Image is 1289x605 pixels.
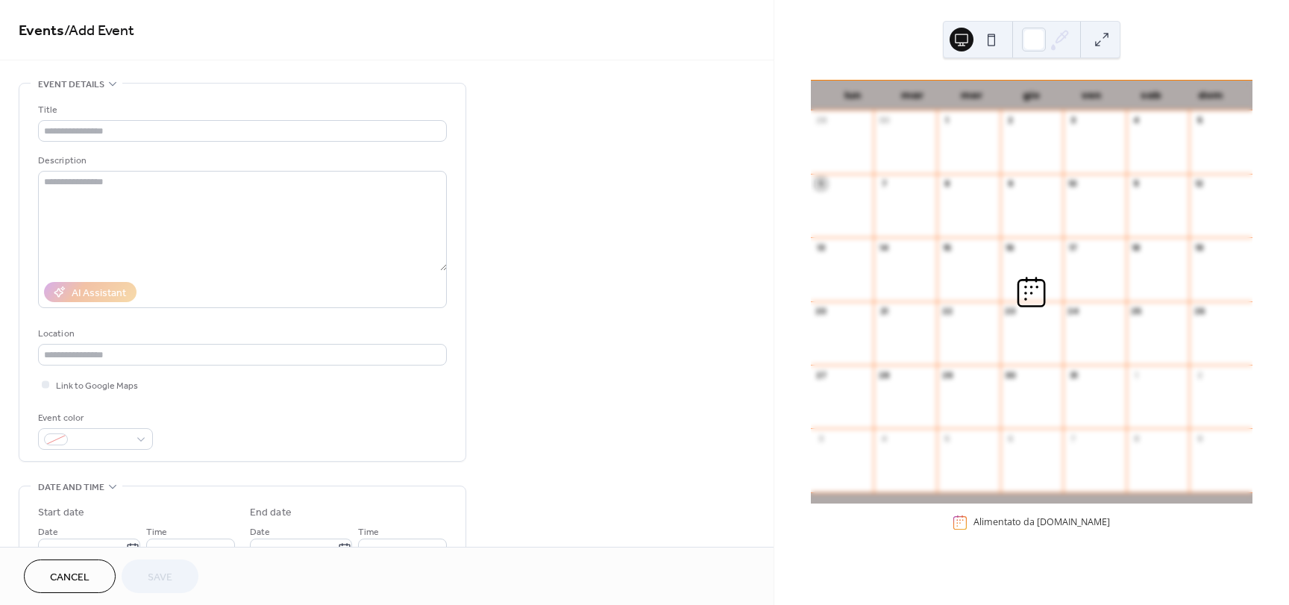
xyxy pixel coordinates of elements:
div: Location [38,326,444,342]
div: 25 [1131,306,1142,317]
span: Date [250,524,270,540]
div: 24 [1067,306,1079,317]
div: 17 [1067,242,1079,253]
div: 9 [1194,433,1205,444]
div: End date [250,505,292,521]
div: mar [882,81,942,110]
span: Time [358,524,379,540]
div: 27 [815,369,827,380]
div: 6 [815,178,827,189]
div: 3 [1067,115,1079,126]
span: Date and time [38,480,104,495]
div: Alimentato da [973,516,1110,529]
div: 3 [815,433,827,444]
div: 28 [878,369,889,380]
div: 29 [941,369,953,380]
div: Description [38,153,444,169]
div: Title [38,102,444,118]
div: Start date [38,505,84,521]
div: 31 [1067,369,1079,380]
div: ven [1061,81,1121,110]
div: 30 [1005,369,1016,380]
div: 30 [878,115,889,126]
div: 5 [1194,115,1205,126]
div: lun [823,81,882,110]
div: 10 [1067,178,1079,189]
span: Link to Google Maps [56,378,138,394]
div: 20 [815,306,827,317]
span: Time [146,524,167,540]
div: mer [942,81,1002,110]
div: Event color [38,410,150,426]
div: 1 [1131,369,1142,380]
div: 16 [1005,242,1016,253]
span: Date [38,524,58,540]
div: 23 [1005,306,1016,317]
div: 9 [1005,178,1016,189]
div: 19 [1194,242,1205,253]
div: 21 [878,306,889,317]
div: 18 [1131,242,1142,253]
div: sab [1121,81,1181,110]
div: 2 [1194,369,1205,380]
div: 4 [878,433,889,444]
div: 7 [1067,433,1079,444]
div: gio [1002,81,1061,110]
div: 8 [941,178,953,189]
div: 11 [1131,178,1142,189]
a: [DOMAIN_NAME] [1037,516,1110,529]
span: Cancel [50,570,90,586]
div: 22 [941,306,953,317]
div: 4 [1131,115,1142,126]
div: 8 [1131,433,1142,444]
div: 6 [1005,433,1016,444]
div: 5 [941,433,953,444]
div: 15 [941,242,953,253]
div: 2 [1005,115,1016,126]
button: Cancel [24,559,116,593]
div: 7 [878,178,889,189]
div: 1 [941,115,953,126]
div: dom [1181,81,1241,110]
span: Event details [38,77,104,93]
div: 14 [878,242,889,253]
span: / Add Event [64,16,134,46]
div: 26 [1194,306,1205,317]
div: 12 [1194,178,1205,189]
div: 13 [815,242,827,253]
div: 29 [815,115,827,126]
a: Events [19,16,64,46]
